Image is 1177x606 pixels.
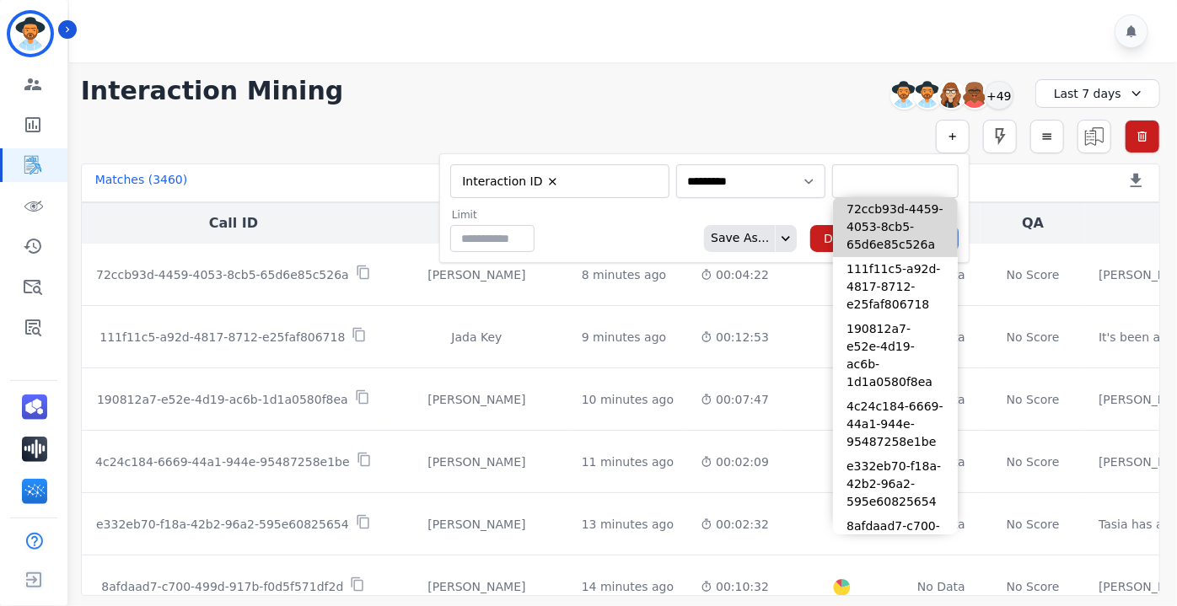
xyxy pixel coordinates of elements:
[833,514,958,574] li: 8afdaad7-c700-499d-917b-f0d5f571df2d
[101,578,343,595] p: 8afdaad7-c700-499d-917b-f0d5f571df2d
[582,391,674,408] div: 10 minutes ago
[833,454,958,514] li: e332eb70-f18a-42b2-96a2-595e60825654
[1007,516,1060,533] div: No Score
[399,453,555,470] div: [PERSON_NAME]
[582,329,667,346] div: 9 minutes ago
[399,266,555,283] div: [PERSON_NAME]
[833,197,958,257] li: 72ccb93d-4459-4053-8cb5-65d6e85c526a
[95,171,188,195] div: Matches ( 3460 )
[916,578,968,595] div: No Data
[985,81,1013,110] div: +49
[1007,578,1060,595] div: No Score
[582,453,674,470] div: 11 minutes ago
[399,329,555,346] div: Jada Key
[99,329,345,346] p: 111f11c5-a92d-4817-8712-e25faf806718
[95,453,350,470] p: 4c24c184-6669-44a1-944e-95487258e1be
[701,391,769,408] div: 00:07:47
[457,174,565,190] li: Interaction ID
[96,516,349,533] p: e332eb70-f18a-42b2-96a2-595e60825654
[810,225,876,252] button: Delete
[704,225,769,252] div: Save As...
[701,266,769,283] div: 00:04:22
[833,257,958,317] li: 111f11c5-a92d-4817-8712-e25faf806718
[1007,391,1060,408] div: No Score
[1007,453,1060,470] div: No Score
[10,13,51,54] img: Bordered avatar
[582,516,674,533] div: 13 minutes ago
[1007,329,1060,346] div: No Score
[701,516,769,533] div: 00:02:32
[399,578,555,595] div: [PERSON_NAME]
[833,394,958,454] li: 4c24c184-6669-44a1-944e-95487258e1be
[399,516,555,533] div: [PERSON_NAME]
[836,173,954,190] ul: selected options
[454,171,658,191] ul: selected options
[97,391,348,408] p: 190812a7-e52e-4d19-ac6b-1d1a0580f8ea
[701,578,769,595] div: 00:10:32
[701,453,769,470] div: 00:02:09
[701,329,769,346] div: 00:12:53
[833,317,958,394] li: 190812a7-e52e-4d19-ac6b-1d1a0580f8ea
[96,266,349,283] p: 72ccb93d-4459-4053-8cb5-65d6e85c526a
[582,578,674,595] div: 14 minutes ago
[452,208,535,222] label: Limit
[399,391,555,408] div: [PERSON_NAME]
[1035,79,1160,108] div: Last 7 days
[1022,213,1044,233] button: QA
[546,175,559,188] button: Remove Interaction ID
[1007,266,1060,283] div: No Score
[209,213,258,233] button: Call ID
[582,266,667,283] div: 8 minutes ago
[81,76,344,106] h1: Interaction Mining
